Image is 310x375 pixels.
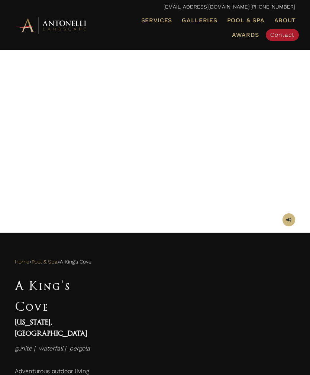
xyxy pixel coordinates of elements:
a: Awards [229,30,262,40]
a: [EMAIL_ADDRESS][DOMAIN_NAME] [164,4,249,10]
span: Galleries [182,17,217,24]
h4: [US_STATE], [GEOGRAPHIC_DATA] [15,317,99,340]
a: Home [15,257,29,267]
a: Galleries [179,16,220,25]
nav: Breadcrumbs [15,256,295,267]
a: [PHONE_NUMBER] [251,4,295,10]
a: Services [138,16,175,25]
a: Pool & Spa [32,257,58,267]
span: A King’s Cove [60,257,91,267]
a: About [271,16,299,25]
h1: A King's Cove [15,275,99,317]
p: | [15,2,295,12]
span: Contact [270,31,294,38]
span: Awards [232,31,259,38]
a: Pool & Spa [224,16,268,25]
em: gunite | waterfall | pergola [15,345,90,352]
span: » » [15,257,91,267]
span: About [274,17,296,23]
span: Services [141,17,172,23]
img: Antonelli Horizontal Logo [15,16,88,35]
span: Pool & Spa [227,17,265,24]
a: Contact [266,29,299,41]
